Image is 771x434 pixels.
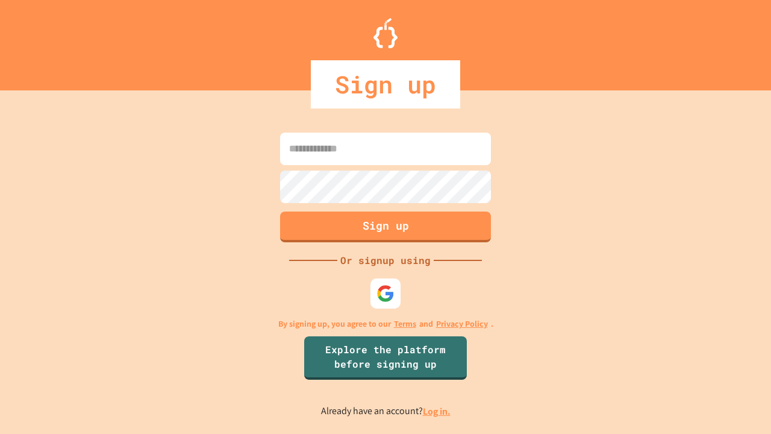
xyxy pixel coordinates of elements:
[423,405,451,418] a: Log in.
[337,253,434,268] div: Or signup using
[321,404,451,419] p: Already have an account?
[373,18,398,48] img: Logo.svg
[278,318,493,330] p: By signing up, you agree to our and .
[376,285,395,303] img: google-icon.svg
[280,212,491,242] button: Sign up
[394,318,416,330] a: Terms
[436,318,488,330] a: Privacy Policy
[304,336,467,380] a: Explore the platform before signing up
[311,60,460,108] div: Sign up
